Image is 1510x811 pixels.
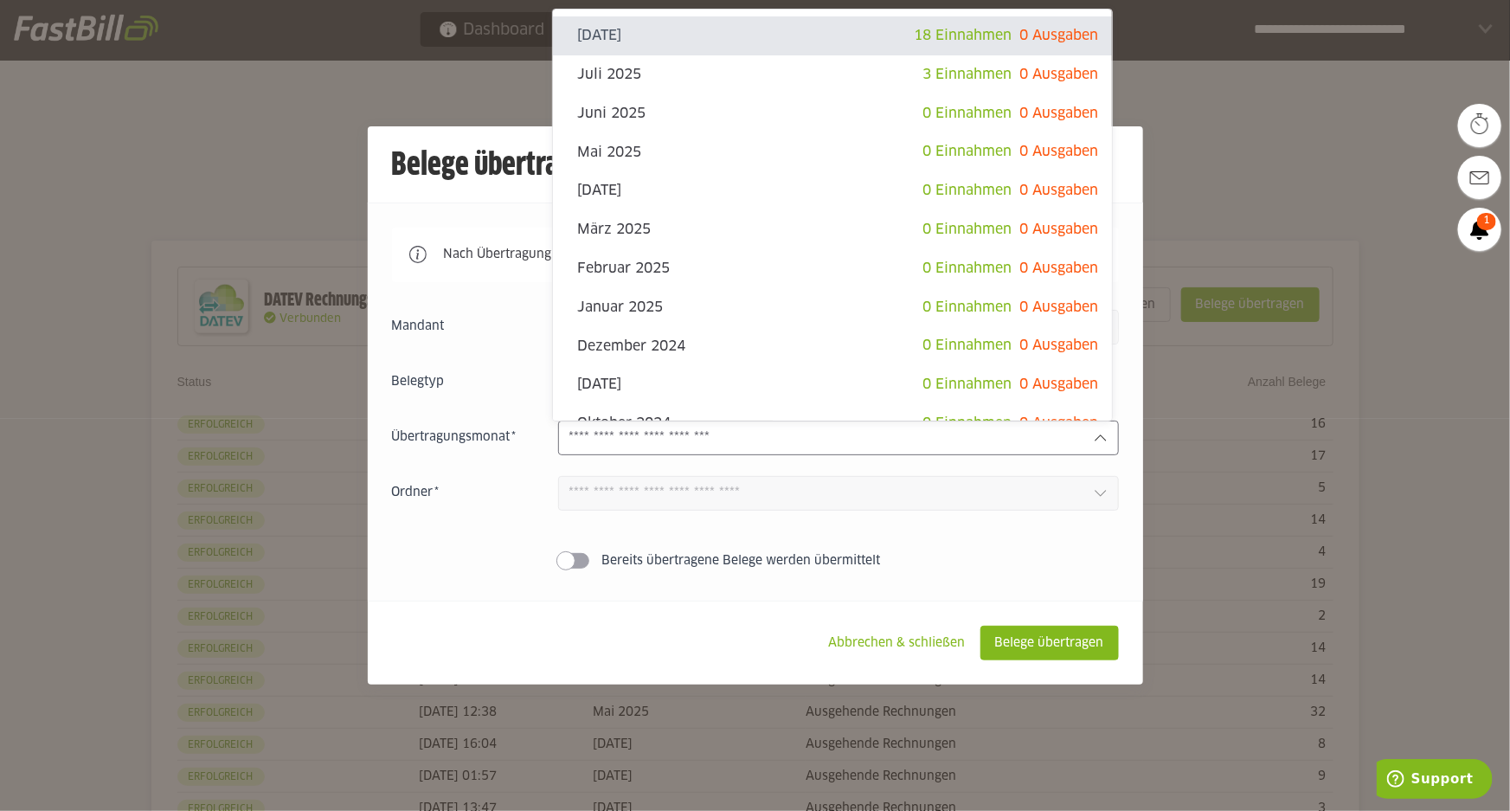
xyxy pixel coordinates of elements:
sl-switch: Bereits übertragene Belege werden übermittelt [392,552,1119,570]
span: 0 Einnahmen [922,106,1012,120]
sl-option: Oktober 2024 [553,404,1112,443]
span: 0 Einnahmen [922,183,1012,197]
sl-option: März 2025 [553,210,1112,249]
span: 3 Einnahmen [922,68,1012,81]
span: 0 Ausgaben [1019,300,1098,314]
sl-option: Juni 2025 [553,94,1112,133]
span: 0 Einnahmen [922,222,1012,236]
span: 0 Einnahmen [922,300,1012,314]
span: 1 [1477,213,1496,230]
span: 0 Ausgaben [1019,377,1098,391]
span: 0 Ausgaben [1019,416,1098,430]
sl-option: Juli 2025 [553,55,1112,94]
a: 1 [1458,208,1501,251]
span: 0 Ausgaben [1019,68,1098,81]
span: 0 Ausgaben [1019,29,1098,42]
span: 0 Ausgaben [1019,145,1098,158]
span: 0 Ausgaben [1019,338,1098,352]
span: 0 Einnahmen [922,145,1012,158]
span: 0 Einnahmen [922,377,1012,391]
span: 0 Ausgaben [1019,106,1098,120]
sl-option: [DATE] [553,171,1112,210]
sl-option: Januar 2025 [553,288,1112,327]
span: 0 Einnahmen [922,416,1012,430]
span: 0 Ausgaben [1019,261,1098,275]
sl-option: [DATE] [553,16,1112,55]
span: 0 Ausgaben [1019,183,1098,197]
sl-button: Abbrechen & schließen [814,626,980,660]
sl-option: Mai 2025 [553,132,1112,171]
sl-button: Belege übertragen [980,626,1119,660]
span: 18 Einnahmen [914,29,1012,42]
span: 0 Ausgaben [1019,222,1098,236]
sl-option: Dezember 2024 [553,326,1112,365]
sl-option: Februar 2025 [553,249,1112,288]
sl-option: [DATE] [553,365,1112,404]
iframe: Öffnet ein Widget, in dem Sie weitere Informationen finden [1377,759,1493,802]
span: 0 Einnahmen [922,338,1012,352]
span: 0 Einnahmen [922,261,1012,275]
